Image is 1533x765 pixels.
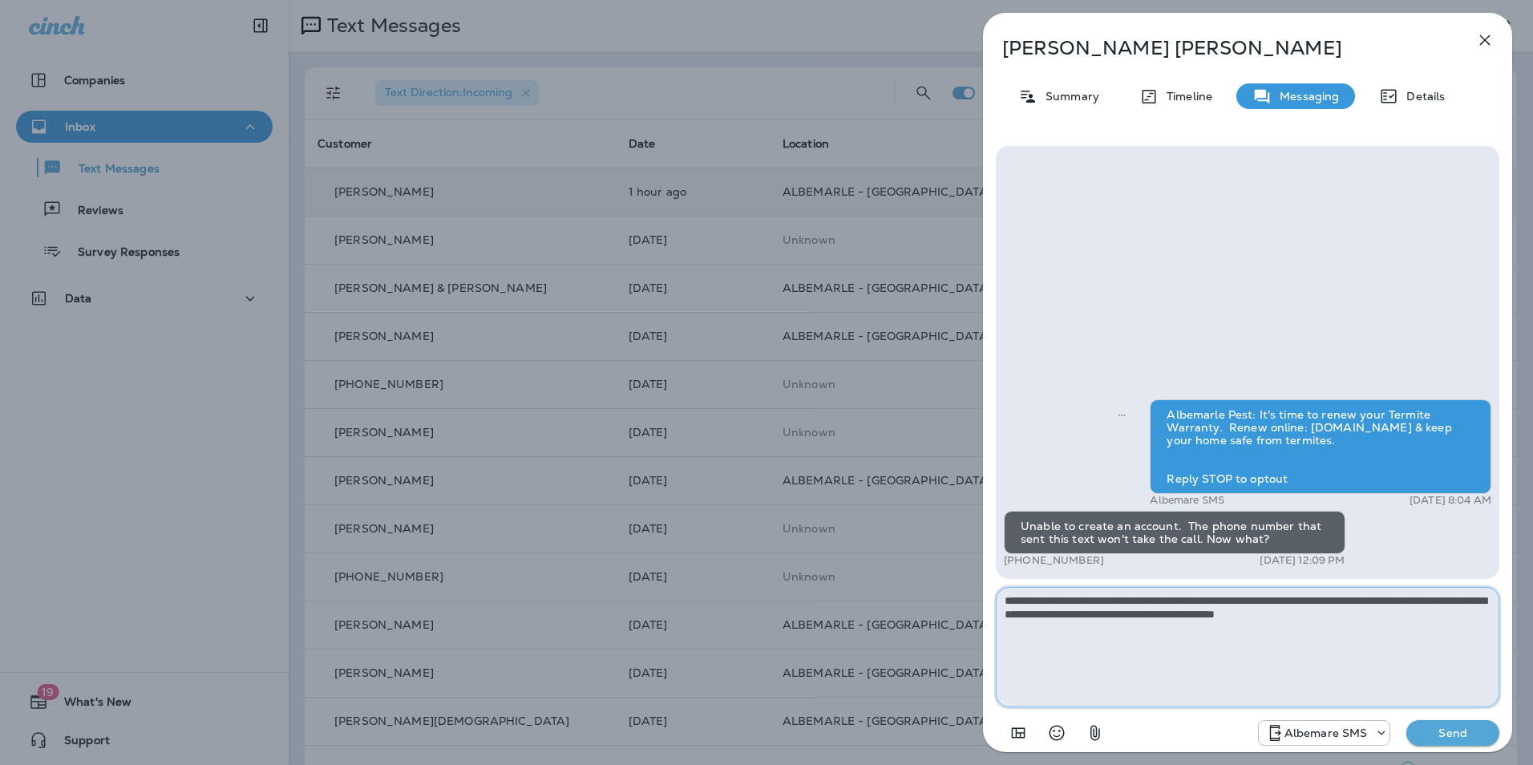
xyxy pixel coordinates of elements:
p: Messaging [1272,90,1339,103]
span: Sent [1118,407,1126,421]
p: Timeline [1159,90,1212,103]
p: Details [1398,90,1445,103]
p: [PHONE_NUMBER] [1004,554,1104,567]
p: [PERSON_NAME] [PERSON_NAME] [1002,37,1440,59]
div: +1 (252) 600-3555 [1259,723,1390,743]
p: Albemare SMS [1150,494,1224,507]
div: Albemarle Pest: It's time to renew your Termite Warranty. Renew online: [DOMAIN_NAME] & keep your... [1150,399,1491,494]
p: Albemare SMS [1284,727,1368,739]
p: [DATE] 12:09 PM [1260,554,1345,567]
button: Send [1406,720,1499,746]
p: Summary [1038,90,1099,103]
button: Select an emoji [1041,717,1073,749]
button: Add in a premade template [1002,717,1034,749]
div: Unable to create an account. The phone number that sent this text won't take the call. Now what? [1004,511,1345,554]
p: [DATE] 8:04 AM [1410,494,1491,507]
p: Send [1419,726,1486,740]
